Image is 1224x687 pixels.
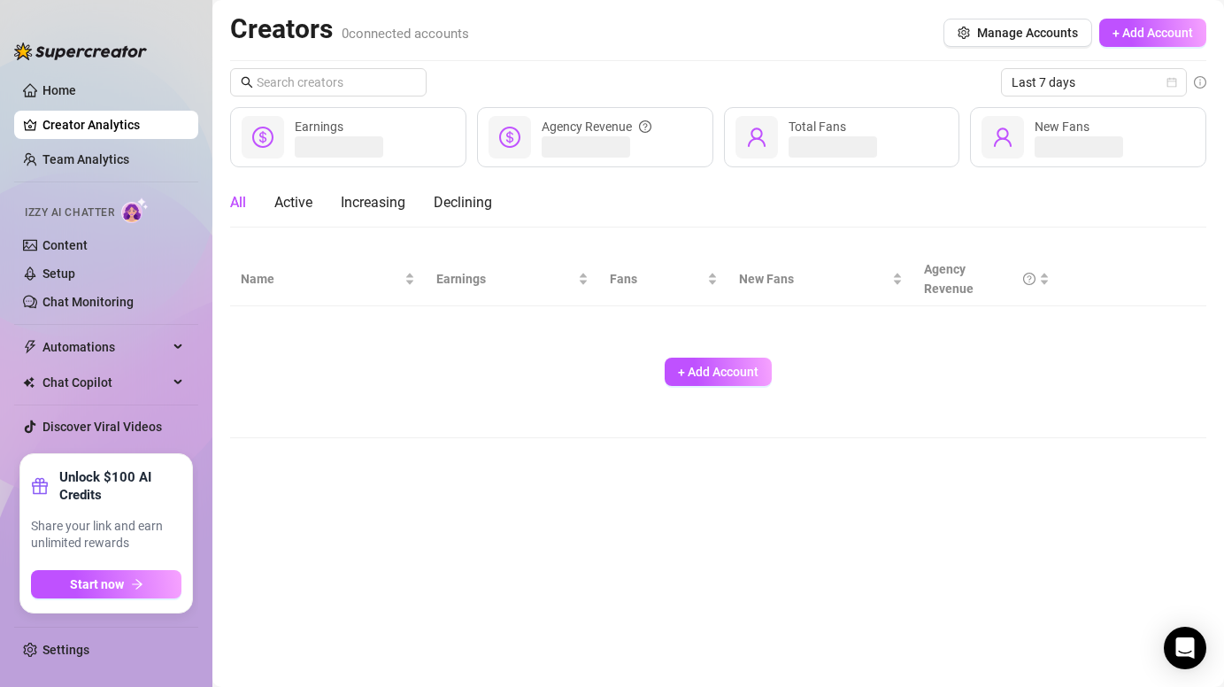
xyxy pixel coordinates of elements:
[943,19,1092,47] button: Manage Accounts
[436,269,575,289] span: Earnings
[230,12,469,46] h2: Creators
[992,127,1013,148] span: user
[499,127,520,148] span: dollar-circle
[599,252,728,306] th: Fans
[59,468,181,504] strong: Unlock $100 AI Credits
[241,269,401,289] span: Name
[728,252,913,306] th: New Fans
[1099,19,1206,47] button: + Add Account
[42,152,129,166] a: Team Analytics
[42,420,162,434] a: Discover Viral Videos
[23,376,35,389] img: Chat Copilot
[958,27,970,39] span: setting
[274,192,312,213] div: Active
[230,252,426,306] th: Name
[1012,69,1176,96] span: Last 7 days
[739,269,889,289] span: New Fans
[665,358,772,386] button: + Add Account
[23,340,37,354] span: thunderbolt
[42,295,134,309] a: Chat Monitoring
[434,192,492,213] div: Declining
[789,120,846,134] span: Total Fans
[542,117,651,136] div: Agency Revenue
[1166,77,1177,88] span: calendar
[42,83,76,97] a: Home
[1035,120,1089,134] span: New Fans
[42,643,89,657] a: Settings
[42,333,168,361] span: Automations
[610,269,704,289] span: Fans
[746,127,767,148] span: user
[1023,259,1035,298] span: question-circle
[977,26,1078,40] span: Manage Accounts
[42,368,168,397] span: Chat Copilot
[230,192,246,213] div: All
[70,577,124,591] span: Start now
[121,197,149,223] img: AI Chatter
[31,477,49,495] span: gift
[342,26,469,42] span: 0 connected accounts
[31,570,181,598] button: Start nowarrow-right
[639,117,651,136] span: question-circle
[252,127,273,148] span: dollar-circle
[257,73,402,92] input: Search creators
[426,252,600,306] th: Earnings
[131,578,143,591] span: arrow-right
[678,365,758,379] span: + Add Account
[42,238,88,252] a: Content
[42,111,184,139] a: Creator Analytics
[1112,26,1193,40] span: + Add Account
[31,518,181,552] span: Share your link and earn unlimited rewards
[924,259,1035,298] div: Agency Revenue
[1194,76,1206,89] span: info-circle
[341,192,405,213] div: Increasing
[241,76,253,89] span: search
[25,205,114,221] span: Izzy AI Chatter
[295,120,343,134] span: Earnings
[42,266,75,281] a: Setup
[14,42,147,60] img: logo-BBDzfeDw.svg
[1164,627,1206,669] div: Open Intercom Messenger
